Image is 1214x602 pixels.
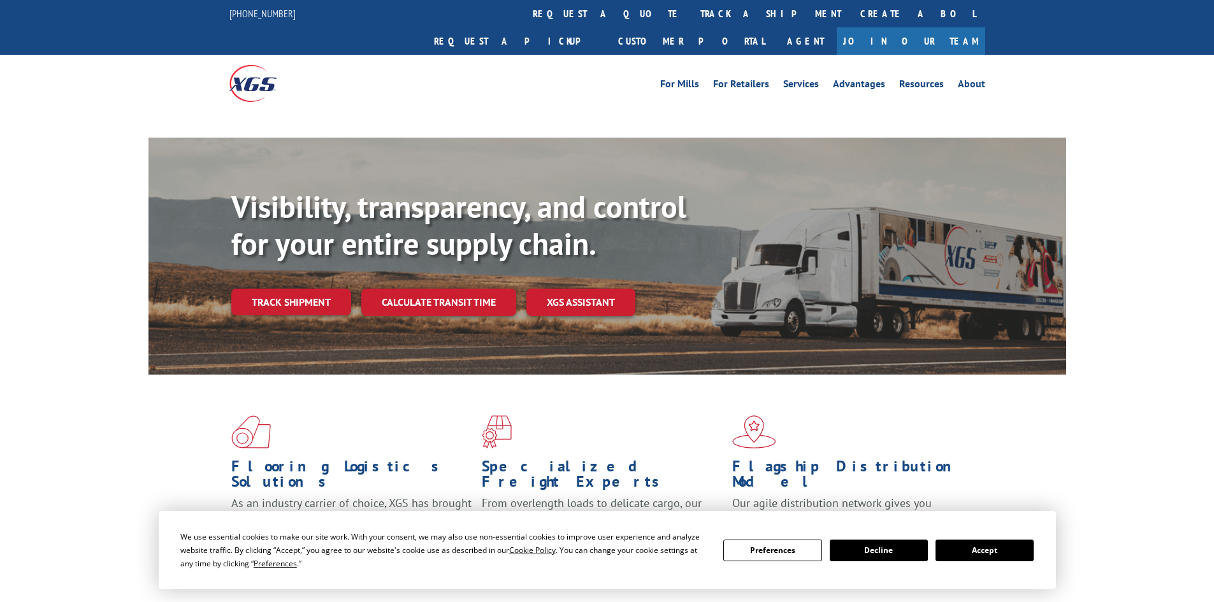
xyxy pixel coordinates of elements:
a: [PHONE_NUMBER] [229,7,296,20]
button: Preferences [723,540,821,561]
a: Advantages [833,79,885,93]
a: Services [783,79,819,93]
button: Decline [830,540,928,561]
img: xgs-icon-total-supply-chain-intelligence-red [231,415,271,448]
span: Our agile distribution network gives you nationwide inventory management on demand. [732,496,967,526]
a: Customer Portal [609,27,774,55]
img: xgs-icon-flagship-distribution-model-red [732,415,776,448]
p: From overlength loads to delicate cargo, our experienced staff knows the best way to move your fr... [482,496,723,552]
a: Join Our Team [837,27,985,55]
img: xgs-icon-focused-on-flooring-red [482,415,512,448]
a: XGS ASSISTANT [526,289,635,316]
div: We use essential cookies to make our site work. With your consent, we may also use non-essential ... [180,530,708,570]
a: About [958,79,985,93]
span: Preferences [254,558,297,569]
span: Cookie Policy [509,545,556,555]
a: For Retailers [713,79,769,93]
div: Cookie Consent Prompt [159,511,1056,589]
b: Visibility, transparency, and control for your entire supply chain. [231,187,686,263]
a: Request a pickup [424,27,609,55]
span: As an industry carrier of choice, XGS has brought innovation and dedication to flooring logistics... [231,496,472,541]
a: Agent [774,27,837,55]
h1: Flagship Distribution Model [732,459,973,496]
h1: Flooring Logistics Solutions [231,459,472,496]
h1: Specialized Freight Experts [482,459,723,496]
a: Calculate transit time [361,289,516,316]
a: For Mills [660,79,699,93]
a: Track shipment [231,289,351,315]
button: Accept [936,540,1034,561]
a: Resources [899,79,944,93]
